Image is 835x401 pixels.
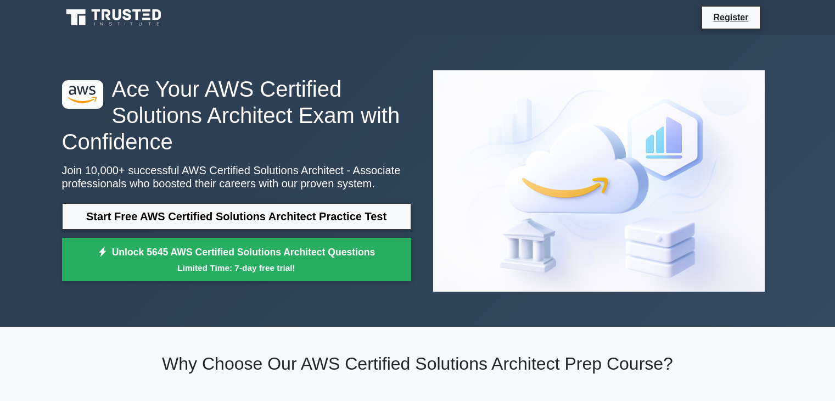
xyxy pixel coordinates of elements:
a: Start Free AWS Certified Solutions Architect Practice Test [62,203,411,230]
a: Register [707,10,755,24]
p: Join 10,000+ successful AWS Certified Solutions Architect - Associate professionals who boosted t... [62,164,411,190]
h2: Why Choose Our AWS Certified Solutions Architect Prep Course? [62,353,774,374]
img: AWS Certified Solutions Architect - Associate Preview [424,62,774,300]
small: Limited Time: 7-day free trial! [76,261,397,274]
h1: Ace Your AWS Certified Solutions Architect Exam with Confidence [62,76,411,155]
a: Unlock 5645 AWS Certified Solutions Architect QuestionsLimited Time: 7-day free trial! [62,238,411,282]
